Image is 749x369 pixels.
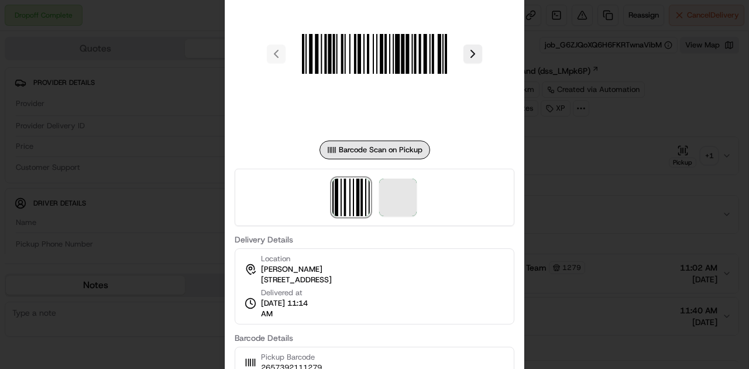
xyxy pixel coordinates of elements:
span: Location [261,254,290,264]
span: [PERSON_NAME] [261,264,322,275]
label: Barcode Details [235,334,514,342]
span: [STREET_ADDRESS] [261,275,332,285]
span: Pickup Barcode [261,352,322,363]
span: [DATE] 11:14 AM [261,298,315,319]
div: Barcode Scan on Pickup [319,141,430,159]
span: Delivered at [261,288,315,298]
img: barcode_scan_on_pickup image [332,179,370,216]
label: Delivery Details [235,235,514,244]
